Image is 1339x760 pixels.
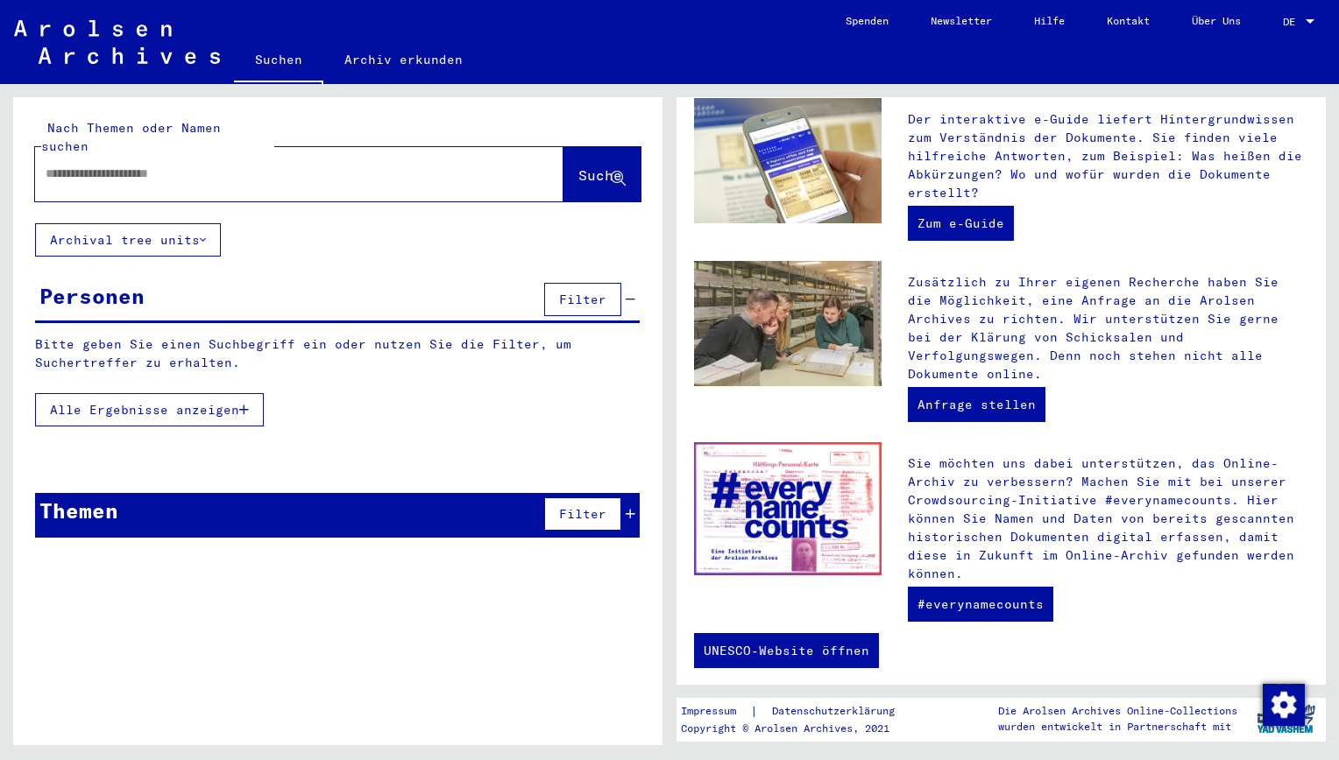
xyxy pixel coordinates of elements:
a: Zum e-Guide [908,206,1014,241]
p: Sie möchten uns dabei unterstützen, das Online-Archiv zu verbessern? Machen Sie mit bei unserer C... [908,454,1308,583]
mat-label: Nach Themen oder Namen suchen [41,120,221,154]
span: Filter [559,292,606,307]
a: Archiv erkunden [323,39,484,81]
img: Arolsen_neg.svg [14,20,220,64]
span: Suche [578,166,622,184]
span: DE [1283,16,1302,28]
p: Der interaktive e-Guide liefert Hintergrundwissen zum Verständnis der Dokumente. Sie finden viele... [908,110,1308,202]
button: Alle Ergebnisse anzeigen [35,393,264,426]
button: Suche [563,147,641,201]
a: Datenschutzerklärung [758,702,916,721]
span: Filter [559,506,606,522]
button: Filter [544,283,621,316]
p: wurden entwickelt in Partnerschaft mit [998,719,1237,735]
a: Anfrage stellen [908,387,1045,422]
img: eguide.jpg [694,98,882,223]
img: inquiries.jpg [694,261,882,386]
div: Themen [39,495,118,526]
a: #everynamecounts [908,587,1053,622]
div: Personen [39,280,145,312]
p: Zusätzlich zu Ihrer eigenen Recherche haben Sie die Möglichkeit, eine Anfrage an die Arolsen Arch... [908,273,1308,384]
img: enc.jpg [694,442,882,575]
button: Archival tree units [35,223,221,257]
p: Die Arolsen Archives Online-Collections [998,703,1237,719]
a: Suchen [234,39,323,84]
a: UNESCO-Website öffnen [694,633,879,668]
p: Copyright © Arolsen Archives, 2021 [681,721,916,736]
button: Filter [544,497,621,531]
p: Bitte geben Sie einen Suchbegriff ein oder nutzen Sie die Filter, um Suchertreffer zu erhalten. [35,335,640,372]
span: Alle Ergebnisse anzeigen [50,402,239,418]
img: yv_logo.png [1253,697,1319,741]
div: | [681,702,916,721]
img: Change consent [1263,684,1305,726]
a: Impressum [681,702,750,721]
div: Change consent [1262,683,1304,725]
